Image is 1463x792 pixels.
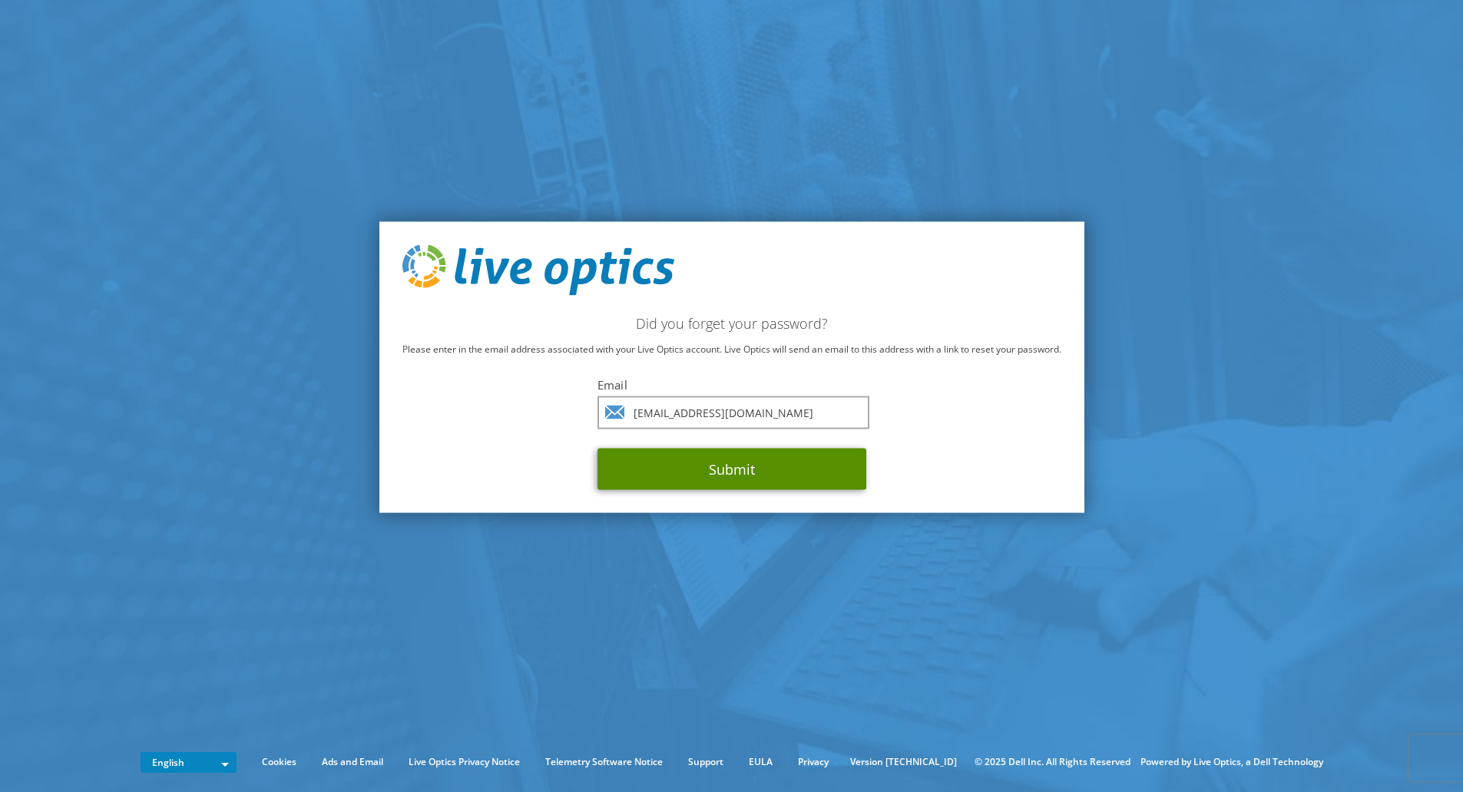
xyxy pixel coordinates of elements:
a: EULA [737,754,784,770]
h2: Did you forget your password? [402,314,1061,331]
label: Email [597,376,866,392]
li: Powered by Live Optics, a Dell Technology [1140,754,1323,770]
li: Version [TECHNICAL_ID] [842,754,965,770]
p: Please enter in the email address associated with your Live Optics account. Live Optics will send... [402,340,1061,357]
img: live_optics_svg.svg [402,245,674,296]
a: Live Optics Privacy Notice [397,754,531,770]
li: © 2025 Dell Inc. All Rights Reserved [967,754,1138,770]
a: Cookies [250,754,308,770]
a: Telemetry Software Notice [534,754,674,770]
a: Ads and Email [310,754,395,770]
a: Privacy [786,754,840,770]
a: Support [677,754,735,770]
button: Submit [597,448,866,489]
